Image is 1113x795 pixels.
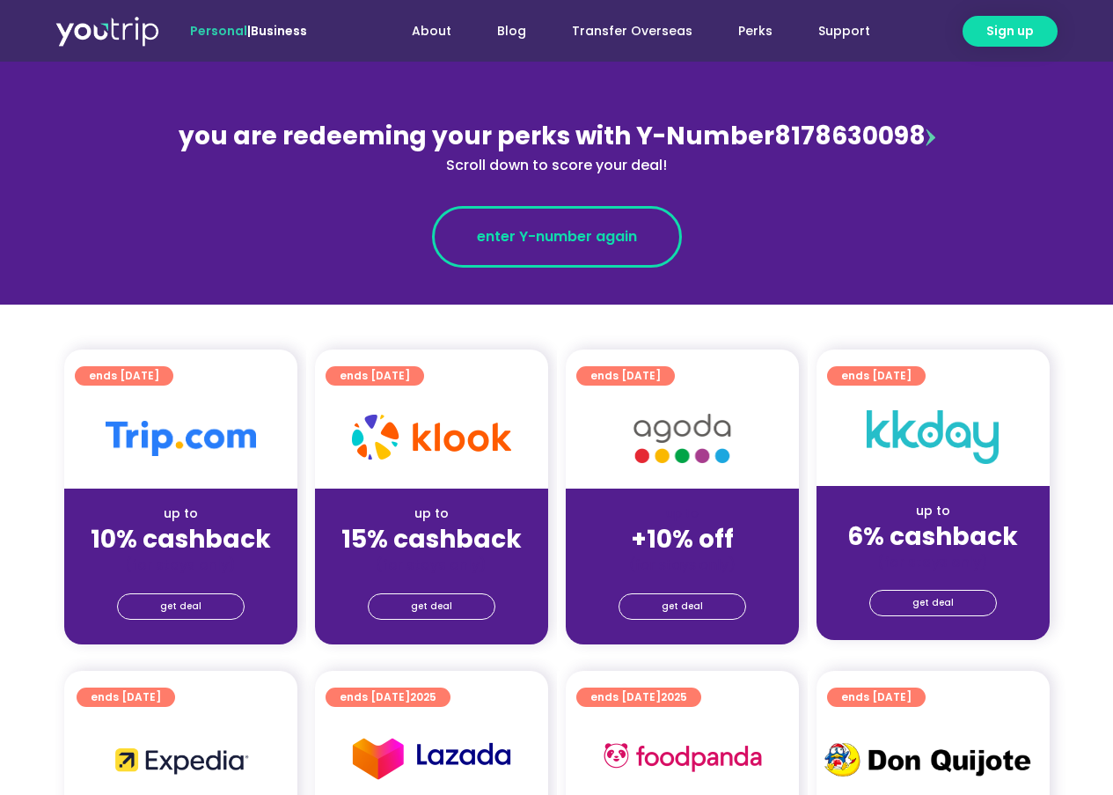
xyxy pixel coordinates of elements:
[662,594,703,619] span: get deal
[190,22,247,40] span: Personal
[661,689,687,704] span: 2025
[590,688,687,707] span: ends [DATE]
[175,155,939,176] div: Scroll down to score your deal!
[77,688,175,707] a: ends [DATE]
[78,504,283,523] div: up to
[666,504,699,522] span: up to
[631,522,734,556] strong: +10% off
[329,504,534,523] div: up to
[847,519,1018,554] strong: 6% cashback
[75,366,173,386] a: ends [DATE]
[389,15,474,48] a: About
[477,226,637,247] span: enter Y-number again
[190,22,307,40] span: |
[78,556,283,574] div: (for stays only)
[549,15,715,48] a: Transfer Overseas
[869,590,997,616] a: get deal
[179,119,774,153] span: you are redeeming your perks with Y-Number
[340,366,410,386] span: ends [DATE]
[912,591,954,615] span: get deal
[963,16,1058,47] a: Sign up
[827,688,926,707] a: ends [DATE]
[355,15,893,48] nav: Menu
[89,366,159,386] span: ends [DATE]
[341,522,522,556] strong: 15% cashback
[827,366,926,386] a: ends [DATE]
[576,366,675,386] a: ends [DATE]
[715,15,795,48] a: Perks
[340,688,436,707] span: ends [DATE]
[619,593,746,620] a: get deal
[841,688,912,707] span: ends [DATE]
[590,366,661,386] span: ends [DATE]
[795,15,893,48] a: Support
[175,118,939,176] div: 8178630098
[576,688,701,707] a: ends [DATE]2025
[91,522,271,556] strong: 10% cashback
[831,553,1036,571] div: (for stays only)
[831,502,1036,520] div: up to
[841,366,912,386] span: ends [DATE]
[326,366,424,386] a: ends [DATE]
[986,22,1034,40] span: Sign up
[368,593,495,620] a: get deal
[580,556,785,574] div: (for stays only)
[410,689,436,704] span: 2025
[474,15,549,48] a: Blog
[326,688,450,707] a: ends [DATE]2025
[117,593,245,620] a: get deal
[411,594,452,619] span: get deal
[432,206,682,268] a: enter Y-number again
[251,22,307,40] a: Business
[91,688,161,707] span: ends [DATE]
[160,594,201,619] span: get deal
[329,556,534,574] div: (for stays only)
